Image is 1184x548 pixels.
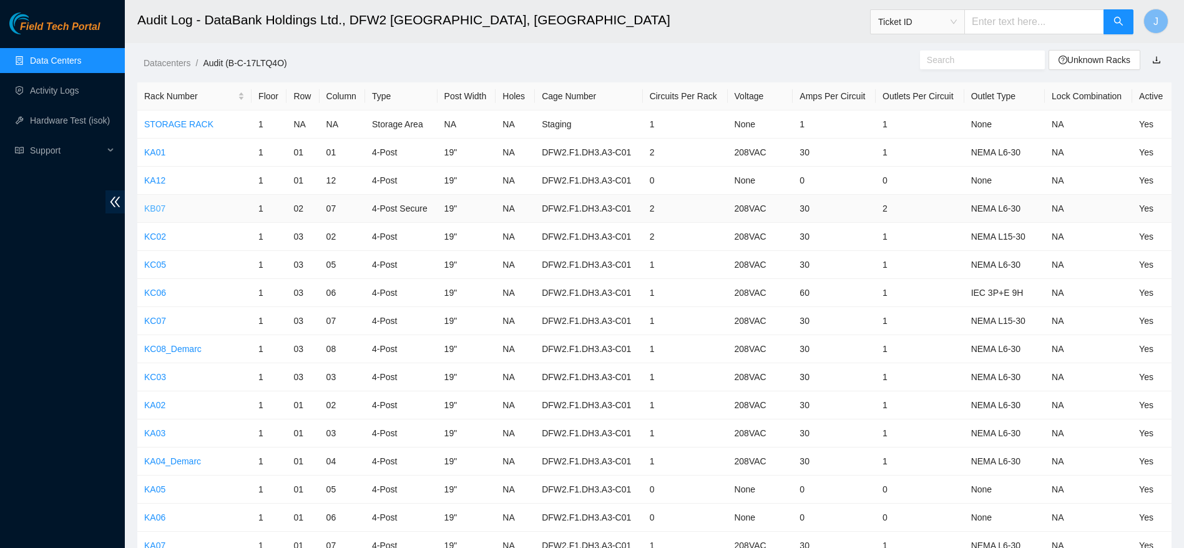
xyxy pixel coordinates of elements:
[30,138,104,163] span: Support
[320,82,365,110] th: Column
[643,195,728,223] td: 2
[535,476,643,504] td: DFW2.F1.DH3.A3-C01
[535,139,643,167] td: DFW2.F1.DH3.A3-C01
[438,307,496,335] td: 19"
[286,363,319,391] td: 03
[1132,448,1172,476] td: Yes
[496,195,535,223] td: NA
[496,279,535,307] td: NA
[1132,476,1172,504] td: Yes
[964,363,1045,391] td: NEMA L6-30
[535,223,643,251] td: DFW2.F1.DH3.A3-C01
[9,22,100,39] a: Akamai TechnologiesField Tech Portal
[252,195,286,223] td: 1
[793,279,876,307] td: 60
[144,512,165,522] a: KA06
[1045,139,1132,167] td: NA
[1132,167,1172,195] td: Yes
[252,363,286,391] td: 1
[144,456,201,466] a: KA04_Demarc
[876,307,964,335] td: 1
[144,372,166,382] a: KC03
[144,484,165,494] a: KA05
[535,391,643,419] td: DFW2.F1.DH3.A3-C01
[876,391,964,419] td: 1
[1045,448,1132,476] td: NA
[1103,9,1133,34] button: search
[438,504,496,532] td: 19"
[1045,335,1132,363] td: NA
[728,448,793,476] td: 208VAC
[252,279,286,307] td: 1
[438,363,496,391] td: 19"
[286,419,319,448] td: 01
[252,476,286,504] td: 1
[9,12,63,34] img: Akamai Technologies
[1045,391,1132,419] td: NA
[365,195,438,223] td: 4-Post Secure
[728,307,793,335] td: 208VAC
[535,82,643,110] th: Cage Number
[964,504,1045,532] td: None
[1132,391,1172,419] td: Yes
[793,391,876,419] td: 30
[1045,307,1132,335] td: NA
[365,82,438,110] th: Type
[1045,82,1132,110] th: Lock Combination
[1132,110,1172,139] td: Yes
[20,21,100,33] span: Field Tech Portal
[876,167,964,195] td: 0
[496,110,535,139] td: NA
[535,419,643,448] td: DFW2.F1.DH3.A3-C01
[876,251,964,279] td: 1
[496,504,535,532] td: NA
[1132,419,1172,448] td: Yes
[286,251,319,279] td: 03
[320,363,365,391] td: 03
[793,419,876,448] td: 30
[496,419,535,448] td: NA
[793,223,876,251] td: 30
[964,335,1045,363] td: NEMA L6-30
[30,56,81,66] a: Data Centers
[1140,50,1170,70] button: download
[365,476,438,504] td: 4-Post
[365,419,438,448] td: 4-Post
[320,139,365,167] td: 01
[365,167,438,195] td: 4-Post
[643,279,728,307] td: 1
[1132,363,1172,391] td: Yes
[496,223,535,251] td: NA
[365,448,438,476] td: 4-Post
[1132,504,1172,532] td: Yes
[286,391,319,419] td: 01
[320,335,365,363] td: 08
[286,448,319,476] td: 01
[144,400,165,410] a: KA02
[964,110,1045,139] td: None
[793,251,876,279] td: 30
[793,195,876,223] td: 30
[496,335,535,363] td: NA
[30,115,110,125] a: Hardware Test (isok)
[365,335,438,363] td: 4-Post
[320,448,365,476] td: 04
[286,335,319,363] td: 03
[105,190,125,213] span: double-left
[964,9,1104,34] input: Enter text here...
[728,195,793,223] td: 208VAC
[964,167,1045,195] td: None
[1045,195,1132,223] td: NA
[286,110,319,139] td: NA
[144,260,166,270] a: KC05
[1045,279,1132,307] td: NA
[964,419,1045,448] td: NEMA L6-30
[876,139,964,167] td: 1
[876,419,964,448] td: 1
[793,167,876,195] td: 0
[438,279,496,307] td: 19"
[964,251,1045,279] td: NEMA L6-30
[1045,110,1132,139] td: NA
[728,391,793,419] td: 208VAC
[438,251,496,279] td: 19"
